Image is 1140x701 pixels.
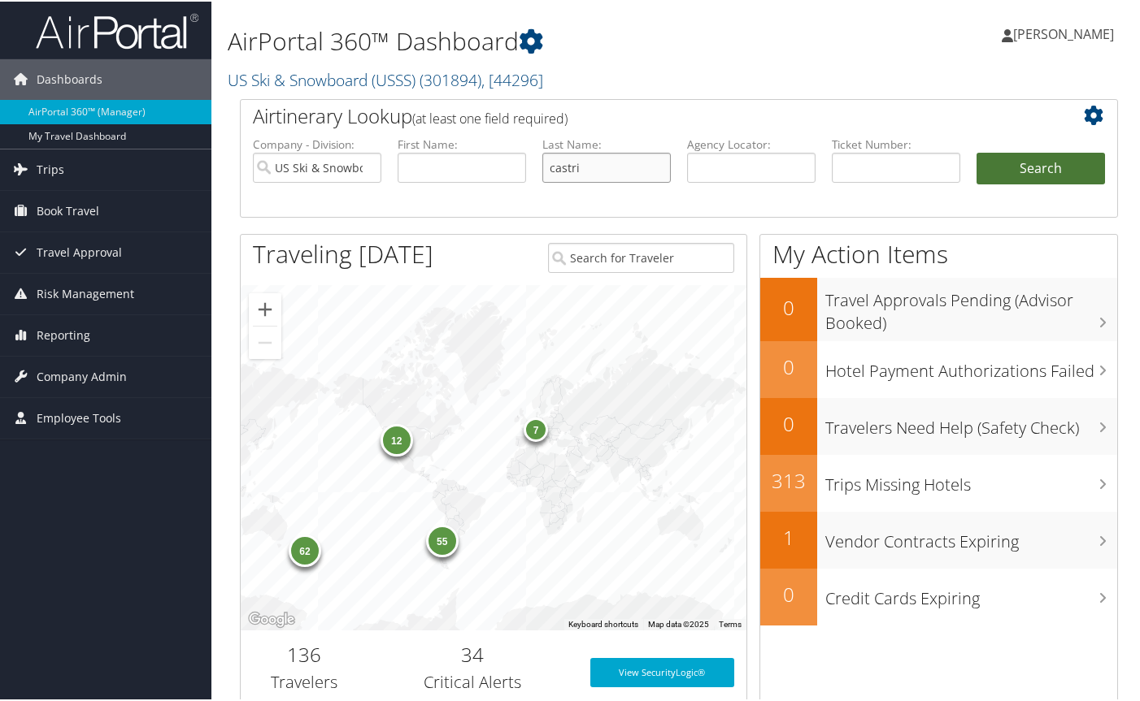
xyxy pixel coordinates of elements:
label: Company - Division: [253,135,381,151]
h1: Traveling [DATE] [253,236,433,270]
h3: Credit Cards Expiring [825,578,1117,608]
div: 12 [381,422,413,455]
span: Book Travel [37,189,99,230]
h2: 0 [760,409,817,436]
a: View SecurityLogic® [590,656,734,686]
h1: My Action Items [760,236,1117,270]
h2: 34 [379,639,565,667]
span: , [ 44296 ] [481,67,543,89]
h3: Critical Alerts [379,669,565,692]
h3: Vendor Contracts Expiring [825,521,1117,552]
span: Risk Management [37,272,134,313]
input: Search for Traveler [548,241,734,271]
h3: Travelers [253,669,355,692]
button: Keyboard shortcuts [568,617,638,629]
a: 0Travel Approvals Pending (Advisor Booked) [760,276,1117,339]
h2: 313 [760,465,817,493]
a: Open this area in Google Maps (opens a new window) [245,608,298,629]
h3: Travel Approvals Pending (Advisor Booked) [825,279,1117,333]
h3: Trips Missing Hotels [825,464,1117,495]
span: [PERSON_NAME] [1013,24,1114,41]
img: airportal-logo.png [36,11,198,49]
a: 0Credit Cards Expiring [760,567,1117,624]
span: Travel Approval [37,231,122,271]
div: 62 [289,533,321,565]
span: (at least one field required) [412,108,568,126]
h2: 1 [760,522,817,550]
span: Employee Tools [37,396,121,437]
h2: 0 [760,579,817,607]
span: Trips [37,148,64,188]
span: Map data ©2025 [648,618,709,627]
h2: 0 [760,292,817,320]
button: Zoom in [249,292,281,324]
span: Company Admin [37,355,127,396]
h2: Airtinerary Lookup [253,101,1032,128]
button: Search [977,151,1105,184]
a: 313Trips Missing Hotels [760,453,1117,510]
h1: AirPortal 360™ Dashboard [228,23,829,57]
a: 0Travelers Need Help (Safety Check) [760,396,1117,453]
div: 7 [524,416,548,440]
button: Zoom out [249,325,281,357]
span: ( 301894 ) [420,67,481,89]
h3: Travelers Need Help (Safety Check) [825,407,1117,438]
span: Reporting [37,314,90,354]
h2: 136 [253,639,355,667]
a: US Ski & Snowboard (USSS) [228,67,543,89]
h3: Hotel Payment Authorizations Failed [825,350,1117,381]
label: First Name: [398,135,526,151]
label: Last Name: [542,135,671,151]
a: 1Vendor Contracts Expiring [760,510,1117,567]
img: Google [245,608,298,629]
a: Terms (opens in new tab) [719,618,742,627]
div: 55 [426,523,459,556]
label: Ticket Number: [832,135,960,151]
span: Dashboards [37,58,102,98]
label: Agency Locator: [687,135,816,151]
a: 0Hotel Payment Authorizations Failed [760,340,1117,396]
h2: 0 [760,352,817,379]
a: [PERSON_NAME] [1002,8,1130,57]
